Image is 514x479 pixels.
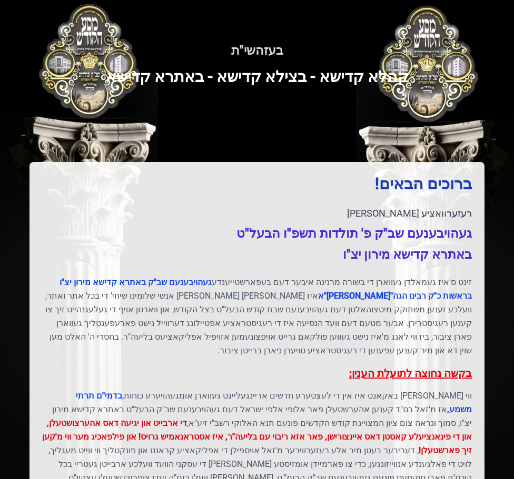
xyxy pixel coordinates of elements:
div: רעזערוואציע [PERSON_NAME] [42,206,472,221]
h3: באתרא קדישא מירון יצ"ו [42,246,472,263]
span: געהויבענעם שב"ק באתרא קדישא מירון יצ"ו בראשות כ"ק רבינו הגה"[PERSON_NAME]"א [60,277,472,301]
h1: ברוכים הבאים! [42,175,472,193]
span: די ארבייט און יגיעה דאס אהערצושטעלן, און די פינאנציעלע קאסטן דאס איינצורישן, פאר אזא ריבוי עם בלי... [42,418,472,455]
span: בדמי"ם תרתי משמע, [76,391,472,414]
h5: בעזהשי"ת [29,42,485,59]
h3: געהויבענעם שב"ק פ' תולדות תשפ"ו הבעל"ט [42,225,472,242]
h3: בקשה נחוצה לתועלת הענין: [42,366,472,381]
p: זינט ס'איז געמאלדן געווארן די בשורה מרנינה איבער דעם בעפארשטייענדע איז [PERSON_NAME] [PERSON_NAME... [42,276,472,358]
h3: קהלא קדישא - בצילא קדישא - באתרא קדישא [29,67,485,86]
